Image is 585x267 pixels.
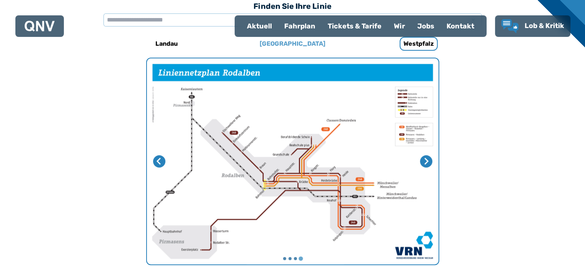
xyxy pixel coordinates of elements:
[288,257,292,260] button: Gehe zu Seite 2
[25,21,55,32] img: QNV Logo
[525,22,564,30] span: Lob & Kritik
[257,38,328,50] h6: [GEOGRAPHIC_DATA]
[153,155,165,167] button: Vorherige Seite
[322,16,388,36] a: Tickets & Tarife
[147,58,438,264] div: My Favorite Images
[147,256,438,261] ul: Wählen Sie eine Seite zum Anzeigen
[420,155,432,167] button: Erste Seite
[388,16,411,36] a: Wir
[147,58,438,264] li: 4 von 4
[400,37,438,51] h6: Westpfalz
[115,35,218,53] a: Landau
[242,35,344,53] a: [GEOGRAPHIC_DATA]
[152,38,181,50] h6: Landau
[368,35,470,53] a: Westpfalz
[501,19,564,33] a: Lob & Kritik
[283,257,286,260] button: Gehe zu Seite 1
[294,257,297,260] button: Gehe zu Seite 3
[241,16,278,36] a: Aktuell
[440,16,480,36] a: Kontakt
[147,58,438,264] img: Netzpläne Westpfalz Seite 4 von 4
[298,257,303,261] button: Gehe zu Seite 4
[25,18,55,34] a: QNV Logo
[278,16,322,36] a: Fahrplan
[411,16,440,36] a: Jobs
